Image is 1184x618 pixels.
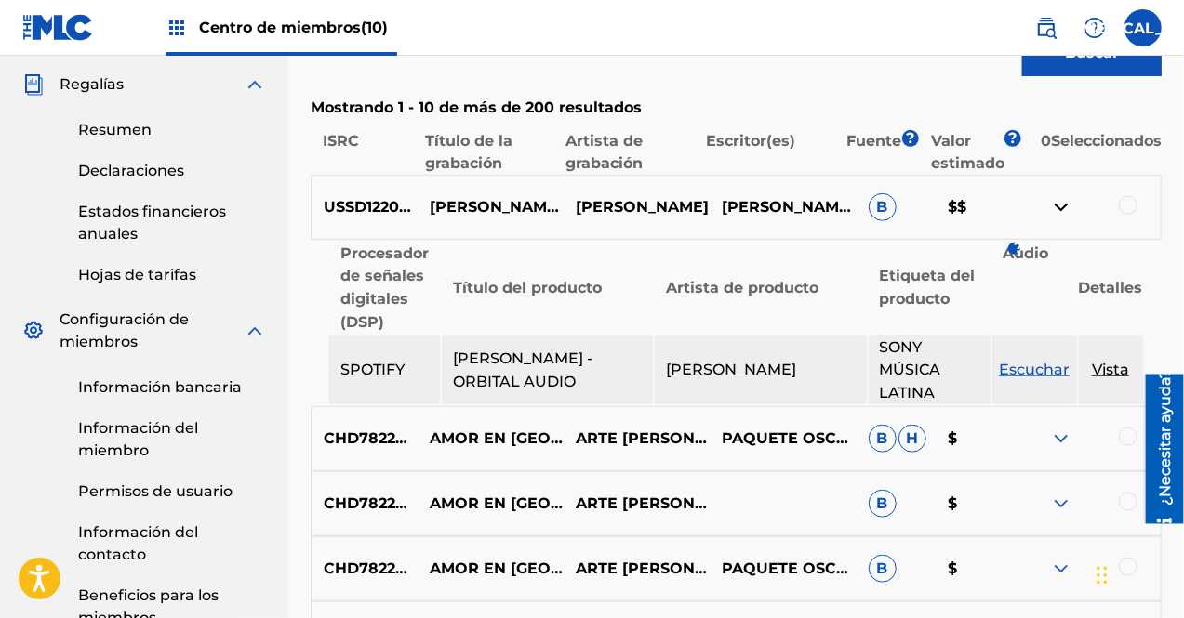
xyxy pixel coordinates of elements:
font: Declaraciones [78,162,184,179]
a: Hojas de tarifas [78,264,266,286]
font: [PERSON_NAME], [PERSON_NAME] "KEITYN" [723,198,1072,216]
font: ARTE [PERSON_NAME] [576,494,755,512]
font: Información bancaria [78,378,242,396]
font: Mostrando 1 - 10 de más de 200 resultados [311,99,642,116]
font: 0 [1041,132,1051,150]
font: AMOR EN [GEOGRAPHIC_DATA] [430,429,678,447]
font: ARTE [PERSON_NAME] [576,559,755,577]
iframe: Widget de chat [1091,529,1184,618]
font: Hojas de tarifas [78,266,196,283]
font: Detalles [1079,279,1143,296]
img: Logotipo del MLC [22,14,94,41]
a: Información bancaria [78,376,266,399]
font: Información del miembro [78,419,198,459]
font: PAQUETE OSCURO, DYBA [723,429,926,447]
font: Regalías [60,75,124,93]
img: contract [1050,196,1072,218]
font: Vista [1092,361,1129,378]
font: [PERSON_NAME] [666,361,796,378]
font: Permisos de usuario [78,482,233,500]
font: PAQUETE OSCURO, DY BA [723,559,931,577]
font: B [877,494,888,512]
font: Título del producto [453,279,602,296]
font: Escritor(es) [706,132,795,150]
font: Escuchar [999,361,1070,378]
img: expandir [244,320,266,342]
font: B [877,429,888,447]
a: Declaraciones [78,160,266,182]
font: Configuración de miembros [60,310,189,350]
font: Título de la grabación [425,132,512,172]
font: ? [1014,239,1022,256]
a: Información del miembro [78,417,266,462]
a: Vista [1092,363,1129,377]
font: Artista de grabación [565,132,643,172]
font: $ [948,494,957,512]
div: Arrastrar [1097,547,1108,603]
font: Estados financieros anuales [78,203,226,243]
img: Top Rightsholders [166,17,188,39]
font: Resumen [78,121,152,138]
font: Fuente [847,132,902,150]
font: Artista de producto [666,279,818,296]
font: CHD782201093 [324,559,439,577]
font: AMOR EN [GEOGRAPHIC_DATA] [430,494,678,512]
font: ISRC [323,132,359,150]
font: Información del contacto [78,523,198,563]
a: Resumen [78,119,266,141]
img: ayuda [1084,17,1106,39]
div: Menú de usuario [1124,9,1162,46]
font: [PERSON_NAME] - ORBITAL AUDIO [430,198,704,216]
font: SONY MÚSICA LATINA [880,338,941,402]
font: Procesador de señales digitales (DSP) [340,244,429,331]
img: Regalías [22,73,45,96]
a: Permisos de usuario [78,480,266,503]
img: Configuración de miembros [22,320,45,342]
div: Ayuda [1076,9,1113,46]
img: buscar [1035,17,1058,39]
font: ? [906,129,914,147]
a: Estados financieros anuales [78,201,266,245]
font: SPOTIFY [340,361,405,378]
img: expandir [1050,427,1072,450]
font: B [877,559,888,577]
font: CHD782201093 [324,429,439,447]
font: $$ [948,198,966,216]
font: Centro de miembros [199,19,361,36]
img: expandir [1050,558,1072,580]
font: ? [1008,129,1017,147]
font: Seleccionados [1051,132,1162,150]
font: AMOR EN [GEOGRAPHIC_DATA] [430,559,678,577]
font: CHD782201093 [324,494,439,512]
a: Información del contacto [78,521,266,566]
img: expandir [244,73,266,96]
font: B [877,198,888,216]
a: Búsqueda pública [1028,9,1065,46]
font: Audio [1004,244,1049,262]
font: H [906,429,918,447]
font: USSD12200455 [324,198,438,216]
font: [PERSON_NAME] [576,198,709,216]
iframe: Centro de recursos [1132,375,1184,524]
font: Valor estimado [931,132,1004,172]
font: [PERSON_NAME] - ORBITAL AUDIO [453,349,592,390]
font: $ [948,429,957,447]
font: (10) [361,19,388,36]
font: $ [948,559,957,577]
font: Etiqueta del producto [880,267,976,308]
a: Escuchar [999,363,1070,377]
img: expandir [1050,493,1072,515]
font: ARTE [PERSON_NAME] [576,429,755,447]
